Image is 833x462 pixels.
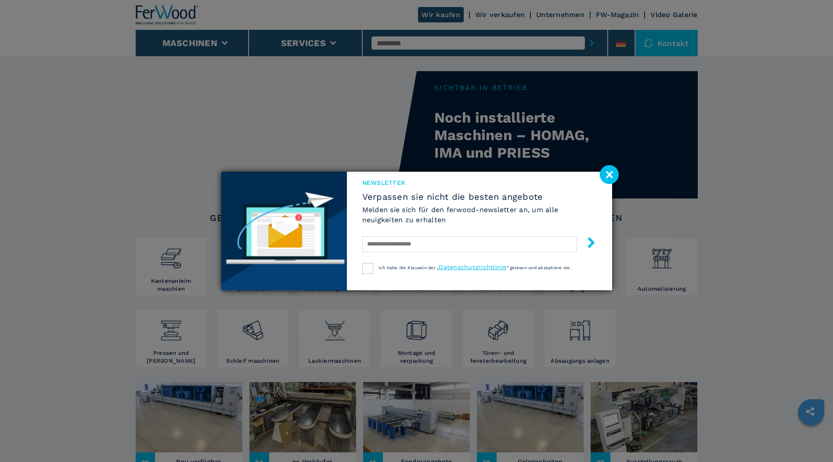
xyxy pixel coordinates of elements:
[362,205,597,225] h6: Melden sie sich für den ferwood-newsletter an, um alle neuigkeiten zu erhalten
[362,178,597,187] span: Newsletter
[379,265,439,270] span: Ich habe die Klauseln der „
[439,263,506,271] a: Datenschutzrichtlinie
[221,172,347,290] img: Newsletter image
[577,234,597,254] button: submit-button
[507,265,571,270] span: “ gelesen und akzeptiere sie.
[362,191,597,202] span: Verpassen sie nicht die besten angebote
